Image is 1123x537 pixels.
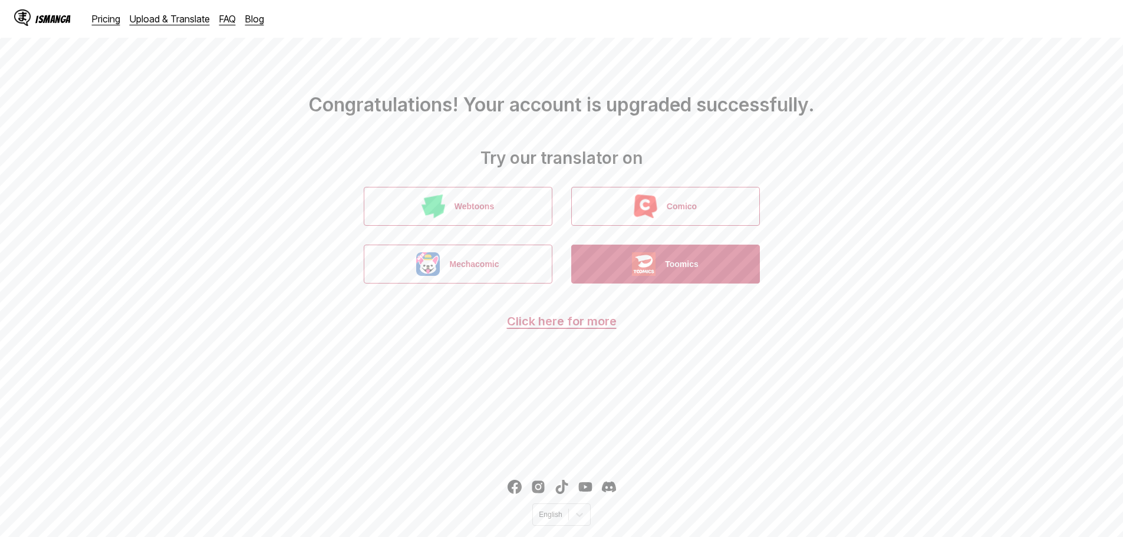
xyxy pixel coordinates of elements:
button: Webtoons [364,187,552,226]
a: IsManga LogoIsManga [14,9,92,28]
h2: Try our translator on [9,148,1114,168]
img: IsManga Instagram [531,480,545,494]
a: FAQ [219,13,236,25]
img: IsManga Logo [14,9,31,26]
img: Mechacomic [416,252,440,276]
img: IsManga Discord [602,480,616,494]
img: Webtoons [421,195,445,218]
a: Discord [602,480,616,494]
img: IsManga YouTube [578,480,592,494]
a: Facebook [508,480,522,494]
a: Instagram [531,480,545,494]
a: Click here for more [507,314,617,328]
a: Pricing [92,13,120,25]
a: Upload & Translate [130,13,210,25]
a: Blog [245,13,264,25]
img: IsManga Facebook [508,480,522,494]
button: Comico [571,187,760,226]
input: Select language [539,510,541,519]
img: IsManga TikTok [555,480,569,494]
button: Mechacomic [364,245,552,284]
a: Youtube [578,480,592,494]
h1: Congratulations! Your account is upgraded successfully. [9,12,1114,116]
img: Toomics [632,252,656,276]
img: Comico [634,195,657,218]
button: Toomics [571,245,760,284]
div: IsManga [35,14,71,25]
a: TikTok [555,480,569,494]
